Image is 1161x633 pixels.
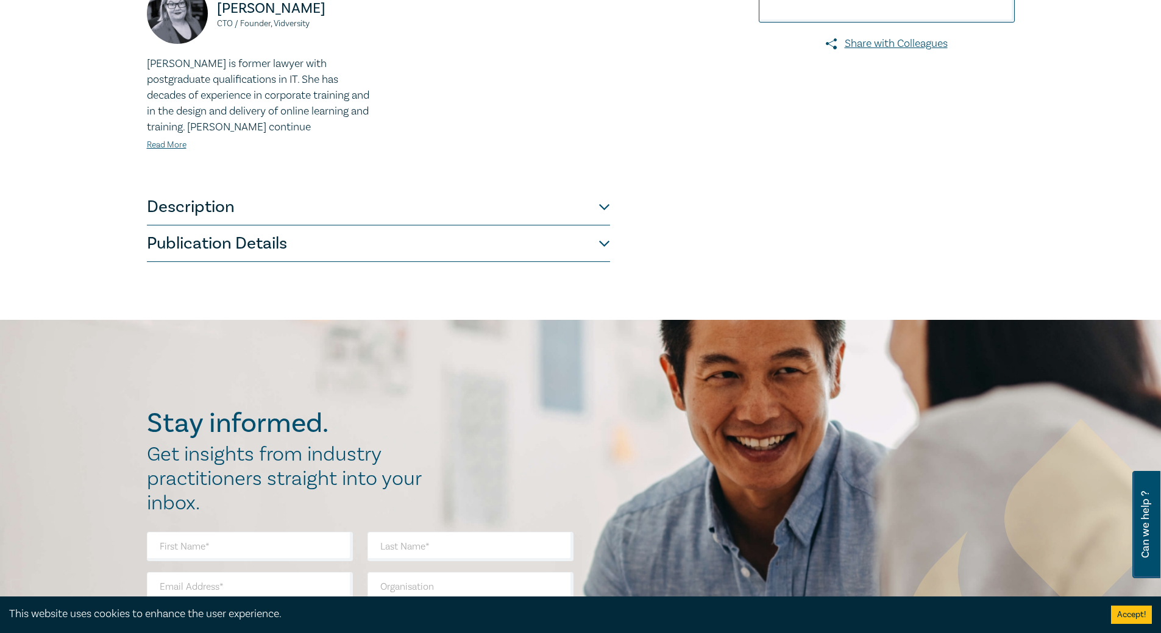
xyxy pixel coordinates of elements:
[147,442,435,515] h2: Get insights from industry practitioners straight into your inbox.
[759,36,1015,52] a: Share with Colleagues
[1111,606,1152,624] button: Accept cookies
[147,532,353,561] input: First Name*
[147,572,353,601] input: Email Address*
[1140,478,1151,571] span: Can we help ?
[367,532,573,561] input: Last Name*
[217,19,371,28] small: CTO / Founder, Vidversity
[9,606,1093,622] div: This website uses cookies to enhance the user experience.
[147,56,371,135] p: [PERSON_NAME] is former lawyer with postgraduate qualifications in IT. She has decades of experie...
[367,572,573,601] input: Organisation
[147,408,435,439] h2: Stay informed.
[147,140,186,150] a: Read More
[147,225,610,262] button: Publication Details
[147,189,610,225] button: Description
